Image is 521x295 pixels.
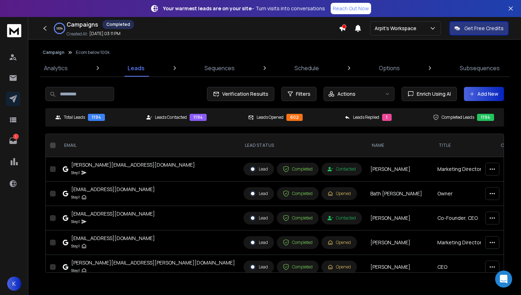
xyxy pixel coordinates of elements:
td: Owner [433,182,495,206]
img: logo [7,24,21,37]
td: Bath [PERSON_NAME] [366,182,433,206]
p: Leads Replied [353,115,379,120]
div: 602 [286,114,303,121]
span: Filters [296,90,310,98]
p: Get Free Credits [464,25,504,32]
th: NAME [366,134,433,157]
div: Completed [283,166,313,172]
a: 1 [6,134,20,148]
td: [PERSON_NAME] [366,230,433,255]
td: [PERSON_NAME] [366,255,433,279]
p: Step 1 [71,194,80,201]
p: 1 [13,134,19,139]
div: [PERSON_NAME][EMAIL_ADDRESS][DOMAIN_NAME] [71,161,195,168]
p: Schedule [295,64,319,72]
div: [EMAIL_ADDRESS][DOMAIN_NAME] [71,235,155,242]
td: [PERSON_NAME] [366,157,433,182]
a: Options [375,60,404,77]
div: Lead [250,215,268,221]
div: Lead [250,239,268,246]
span: Enrich Using AI [414,90,451,98]
th: EMAIL [58,134,239,157]
p: Step 1 [71,169,80,176]
button: K [7,277,21,291]
p: Subsequences [460,64,500,72]
p: Total Leads [64,115,85,120]
td: Marketing Director [433,157,495,182]
div: Opened [327,264,351,270]
p: [DATE] 03:11 PM [89,31,121,37]
div: Lead [250,264,268,270]
p: Analytics [44,64,68,72]
button: Get Free Credits [449,21,509,35]
div: Lead [250,166,268,172]
div: Completed [283,215,313,221]
div: Completed [283,264,313,270]
p: Ecom below 100k [76,50,110,55]
span: Verification Results [219,90,268,98]
th: title [433,134,495,157]
div: Lead [250,190,268,197]
td: Co-Founder, CEO [433,206,495,230]
button: Filters [281,87,316,101]
div: 1 [382,114,392,121]
a: Analytics [40,60,72,77]
button: Enrich Using AI [402,87,457,101]
a: Schedule [290,60,323,77]
td: [PERSON_NAME] [366,206,433,230]
td: CEO [433,255,495,279]
p: Options [379,64,400,72]
button: Campaign [43,50,65,55]
a: Subsequences [455,60,504,77]
th: LEAD STATUS [239,134,366,157]
a: Leads [123,60,149,77]
p: Created At: [67,31,88,37]
div: Completed [283,190,313,197]
div: 1194 [477,114,494,121]
div: Contacted [327,215,356,221]
div: Open Intercom Messenger [495,271,512,288]
td: Marketing Director [433,230,495,255]
p: Sequences [205,64,235,72]
button: Verification Results [207,87,274,101]
button: Add New [464,87,504,101]
p: Step 1 [71,218,80,225]
h1: Campaigns [67,20,98,29]
p: Actions [337,90,355,98]
div: Contacted [327,166,356,172]
div: Completed [102,20,134,29]
a: Reach Out Now [331,3,371,14]
p: Step 1 [71,243,80,250]
p: Reach Out Now [333,5,369,12]
p: Leads Contacted [155,115,187,120]
div: [EMAIL_ADDRESS][DOMAIN_NAME] [71,210,155,217]
p: Step 1 [71,267,80,274]
div: 1194 [88,114,105,121]
div: Opened [327,191,351,196]
div: Completed [283,239,313,246]
div: [EMAIL_ADDRESS][DOMAIN_NAME] [71,186,155,193]
a: Sequences [200,60,239,77]
p: 100 % [56,26,63,30]
div: 1194 [190,114,207,121]
p: Completed Leads [442,115,474,120]
p: Arpit's Workspace [375,25,419,32]
div: Opened [327,240,351,245]
p: – Turn visits into conversations [163,5,325,12]
div: [PERSON_NAME][EMAIL_ADDRESS][PERSON_NAME][DOMAIN_NAME] [71,259,235,266]
p: Leads [128,64,145,72]
strong: Your warmest leads are on your site [163,5,252,12]
p: Leads Opened [257,115,284,120]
